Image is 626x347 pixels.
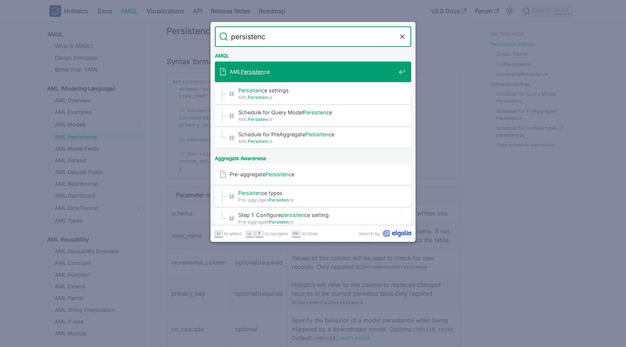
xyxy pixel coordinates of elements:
[248,139,267,144] mark: Persisten
[238,196,396,203] span: Pre-aggregate ce
[248,117,267,122] mark: Persisten
[238,190,261,196] mark: Persisten
[215,84,411,104] a: Persistence settings​AMLPersistence
[302,230,318,237] span: to close
[224,230,242,237] span: to select
[247,231,253,236] svg: Arrow down
[265,230,288,237] span: to navigate
[238,211,396,218] span: Step 1: Configure ce setting​
[238,109,396,116] span: Schedule for Query Model ce​
[215,208,411,229] a: Step 1: Configurepersistence setting​Pre-aggregatePersistence
[230,68,396,75] span: AML ce
[398,32,407,41] button: Clear the query
[228,26,398,47] input: Search docs
[303,109,326,115] mark: Persisten
[238,218,396,225] span: Pre-aggregate ce
[238,94,396,101] span: AML ce
[215,62,411,82] a: AMLPersistence
[359,230,380,237] span: Search by
[238,87,396,94] span: ce settings​
[215,164,411,185] a: Pre-aggregatePersistence
[213,149,413,164] div: Aggregate Awareness
[215,106,411,126] a: Schedule for Query ModelPersistence​AMLPersistence
[359,230,411,237] a: Search byAlgolia
[293,231,299,236] svg: Escape key
[238,87,261,93] mark: Persisten
[305,131,328,137] mark: Persisten
[248,95,267,100] mark: Persisten
[238,138,396,145] span: AML ce
[269,197,288,203] mark: Persisten
[215,186,411,207] a: Persistence types​Pre-aggregatePersistence
[213,47,413,62] div: AMQL
[215,128,411,148] a: Schedule for PreAggregatePersistence​AMLPersistence
[238,189,396,196] span: ce types​
[230,171,396,178] span: Pre-aggregate ce
[241,69,264,75] mark: Persisten
[238,116,396,123] span: AML ce
[216,231,221,236] svg: Enter key
[269,219,288,225] mark: Persisten
[383,230,411,237] svg: Algolia
[238,131,396,138] span: Schedule for PreAggregate ce​
[265,171,288,177] mark: Persisten
[281,212,304,218] mark: persisten
[257,231,262,236] svg: Arrow up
